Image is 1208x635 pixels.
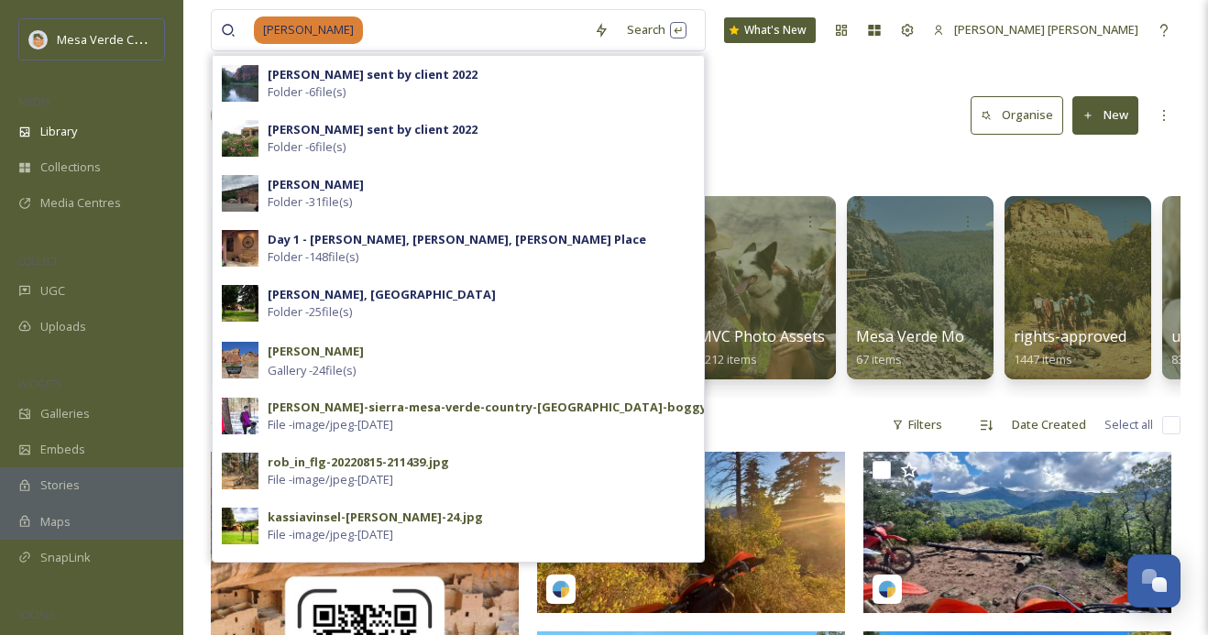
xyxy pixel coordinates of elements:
a: Organise [971,96,1072,134]
span: Galleries [40,405,90,422]
div: Date Created [1003,407,1095,443]
a: [PERSON_NAME] [PERSON_NAME] [924,12,1148,48]
span: Folder - 6 file(s) [268,83,346,101]
span: 67 items [856,351,902,367]
span: File - image/jpeg - [DATE] [268,526,393,543]
a: Mesa Verde Moments (QR Code Uploads)67 items [856,328,1139,367]
img: lordwhittyworth-18094781527664226.jpg [863,452,1171,613]
span: rights-approved [1014,326,1126,346]
span: Folder - 6 file(s) [268,138,346,156]
span: MVC Photo Assets [698,326,825,346]
img: 656b3438-d57f-46a2-997d-c2a93d0269bc.jpg [222,65,258,102]
span: File - image/jpeg - [DATE] [268,471,393,488]
strong: [PERSON_NAME] [268,343,364,359]
span: Media Centres [40,194,121,212]
img: snapsea-logo.png [878,580,896,598]
span: Select all [1104,416,1153,433]
a: rights-approved1447 items [1014,328,1126,367]
a: What's New [724,17,816,43]
span: SnapLink [40,549,91,566]
span: Maps [40,513,71,531]
span: Collections [40,159,101,176]
span: Stories [40,476,80,494]
span: 94 file s [211,416,247,433]
div: kassiavinsel-[PERSON_NAME]-24.jpg [268,509,483,526]
span: MEDIA [18,94,50,108]
span: [PERSON_NAME] [254,16,363,43]
span: Folder - 25 file(s) [268,303,352,321]
div: Filters [883,407,951,443]
span: Folder - 31 file(s) [268,193,352,211]
span: Folder - 148 file(s) [268,248,358,266]
img: 01e692f6629f39ef8e958d25096efd225e6808e5c17a165cb34a200b0a6dd54b.jpg [222,453,258,489]
div: Search [618,12,696,48]
img: b3f31ce7-f8ce-4b73-bb4c-13f8501bdaa5.jpg [222,398,258,434]
span: File - image/jpeg - [DATE] [268,416,393,433]
strong: [PERSON_NAME] sent by client 2022 [268,121,478,137]
div: rob_in_flg-20220815-211439.jpg [268,454,449,471]
span: UGC [40,282,65,300]
img: snapsea-logo.png [552,580,570,598]
span: SOCIALS [18,608,55,621]
span: Gallery - 24 file(s) [268,362,356,379]
button: Organise [971,96,1063,134]
img: MVC%20SnapSea%20logo%20%281%29.png [29,30,48,49]
img: 16395ca7-ea08-4d27-a869-b2b9bed6738f.jpg [222,508,258,544]
span: WIDGETS [18,377,60,390]
img: ecbe4ef7-0b66-4b75-bbf6-489c63507490.jpg [222,175,258,212]
button: Open Chat [1127,554,1181,608]
span: 1212 items [698,351,757,367]
span: Embeds [40,441,85,458]
span: [PERSON_NAME] [PERSON_NAME] [954,21,1138,38]
span: Mesa Verde Country [57,30,170,48]
strong: Day 1 - [PERSON_NAME], [PERSON_NAME], [PERSON_NAME] Place [268,231,646,247]
img: 5b4a5e9aab4fd51f94ea7d4ea1f8d024ed7b3e4afcf003ea14e473c6a253bef5.jpg [222,342,258,378]
img: ec59b333-8be4-4809-8b27-216294de4c78.jpg [222,230,258,267]
span: Mesa Verde Moments (QR Code Uploads) [856,326,1139,346]
strong: [PERSON_NAME] sent by client 2022 [268,66,478,82]
span: 1447 items [1014,351,1072,367]
a: MVC Photo Assets1212 items [698,328,825,367]
strong: [PERSON_NAME] [268,176,364,192]
img: 6166cdc9-1ad9-4386-8be4-c75526e6ef91.jpg [222,285,258,322]
span: Library [40,123,77,140]
img: 7968ab4e-1f68-4723-be21-6b6933870fdf.jpg [222,120,258,157]
div: [PERSON_NAME]-sierra-mesa-verde-country-[GEOGRAPHIC_DATA]-boggy-draw-fat-biking-10.jpg [268,399,851,416]
span: Uploads [40,318,86,335]
span: COLLECT [18,254,58,268]
button: New [1072,96,1138,134]
strong: [PERSON_NAME], [GEOGRAPHIC_DATA] [268,286,496,302]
